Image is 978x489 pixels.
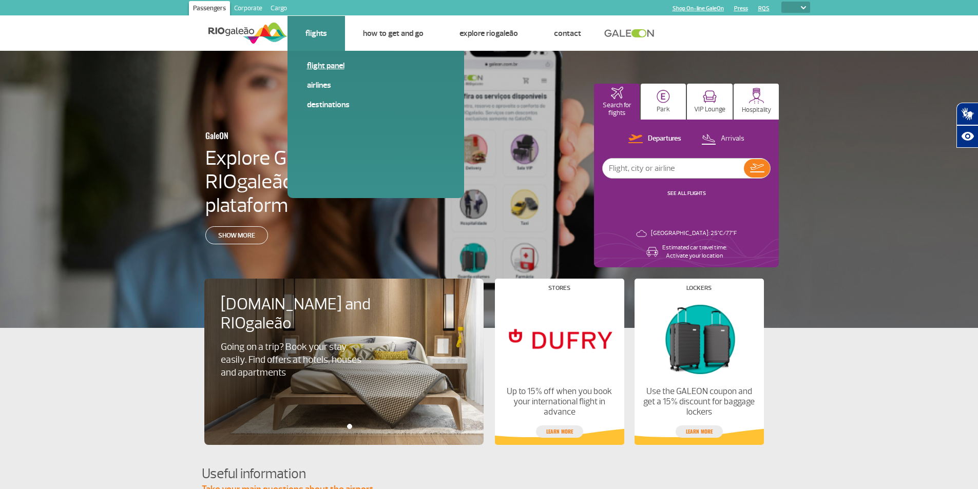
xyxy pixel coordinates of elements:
[205,226,268,244] a: Show more
[742,106,771,114] p: Hospitality
[686,285,712,291] h4: Lockers
[603,159,744,178] input: Flight, city or airline
[305,28,327,38] a: Flights
[664,189,709,198] button: SEE ALL FLIGHTS
[459,28,518,38] a: Explore RIOgaleão
[221,341,367,379] p: Going on a trip? Book your stay easily. Find offers at hotels, houses and apartments
[221,295,384,333] h4: [DOMAIN_NAME] and RIOgaleão
[307,99,445,110] a: Destinations
[758,5,770,12] a: RQS
[956,125,978,148] button: Abrir recursos assistivos.
[643,386,755,417] p: Use the GALEON coupon and get a 15% discount for baggage lockers
[599,102,635,117] p: Search for flights
[221,295,467,379] a: [DOMAIN_NAME] and RIOgaleãoGoing on a trip? Book your stay easily. Find offers at hotels, houses ...
[667,190,706,197] a: SEE ALL FLIGHTS
[202,464,777,483] h4: Useful information
[734,5,748,12] a: Press
[611,87,623,99] img: airplaneHomeActive.svg
[230,1,266,17] a: Corporate
[749,88,764,104] img: hospitality.svg
[503,299,615,378] img: Stores
[205,146,427,217] h4: Explore GaleON: RIOgaleão’s digital plataform
[956,103,978,125] button: Abrir tradutor de língua de sinais.
[548,285,570,291] h4: Stores
[721,134,744,144] p: Arrivals
[657,106,670,113] p: Park
[307,60,445,71] a: Flight panel
[266,1,291,17] a: Cargo
[641,84,686,120] button: Park
[648,134,681,144] p: Departures
[662,244,727,260] p: Estimated car travel time: Activate your location
[734,84,779,120] button: Hospitality
[625,132,684,146] button: Departures
[657,90,670,103] img: carParkingHome.svg
[363,28,424,38] a: How to get and go
[189,1,230,17] a: Passengers
[554,28,581,38] a: Contact
[703,90,717,103] img: vipRoom.svg
[205,125,377,146] h3: GaleON
[503,386,615,417] p: Up to 15% off when you book your international flight in advance
[698,132,747,146] button: Arrivals
[956,103,978,148] div: Plugin de acessibilidade da Hand Talk.
[307,80,445,91] a: Airlines
[594,84,640,120] button: Search for flights
[676,425,723,438] a: Learn more
[673,5,724,12] a: Shop On-line GaleOn
[651,229,737,238] p: [GEOGRAPHIC_DATA]: 25°C/77°F
[687,84,733,120] button: VIP Lounge
[694,106,725,113] p: VIP Lounge
[536,425,583,438] a: Learn more
[643,299,755,378] img: Lockers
